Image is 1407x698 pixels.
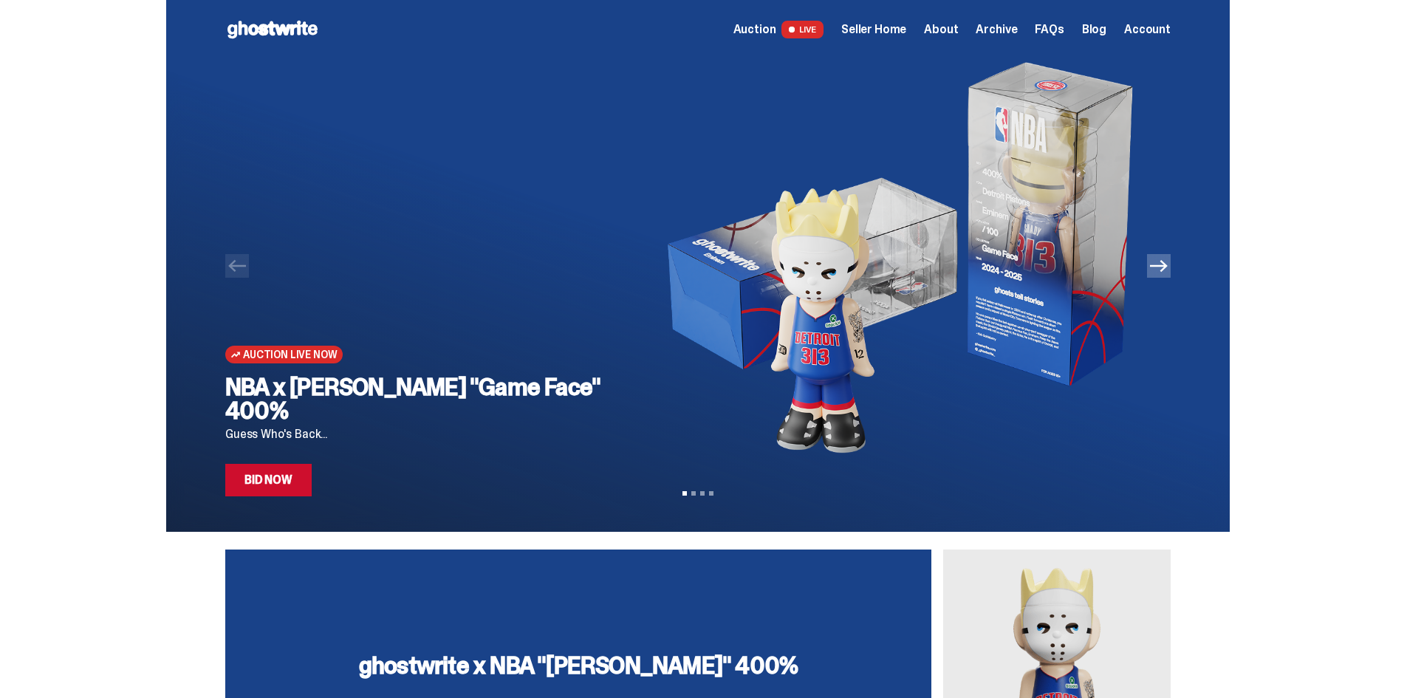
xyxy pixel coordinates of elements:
p: Guess Who's Back... [225,428,619,440]
img: NBA x Eminem "Game Face" 400% [643,59,1147,458]
button: Previous [225,254,249,278]
a: Archive [976,24,1017,35]
a: Seller Home [841,24,906,35]
span: Auction [733,24,776,35]
button: View slide 4 [709,491,713,496]
button: View slide 2 [691,491,696,496]
h3: ghostwrite x NBA "[PERSON_NAME]" 400% [359,654,798,677]
a: Auction LIVE [733,21,824,38]
span: Auction Live Now [243,349,337,360]
a: About [924,24,958,35]
a: FAQs [1035,24,1064,35]
span: LIVE [781,21,824,38]
button: View slide 3 [700,491,705,496]
a: Blog [1082,24,1106,35]
a: Account [1124,24,1171,35]
a: Bid Now [225,464,312,496]
h2: NBA x [PERSON_NAME] "Game Face" 400% [225,375,619,422]
button: Next [1147,254,1171,278]
button: View slide 1 [682,491,687,496]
